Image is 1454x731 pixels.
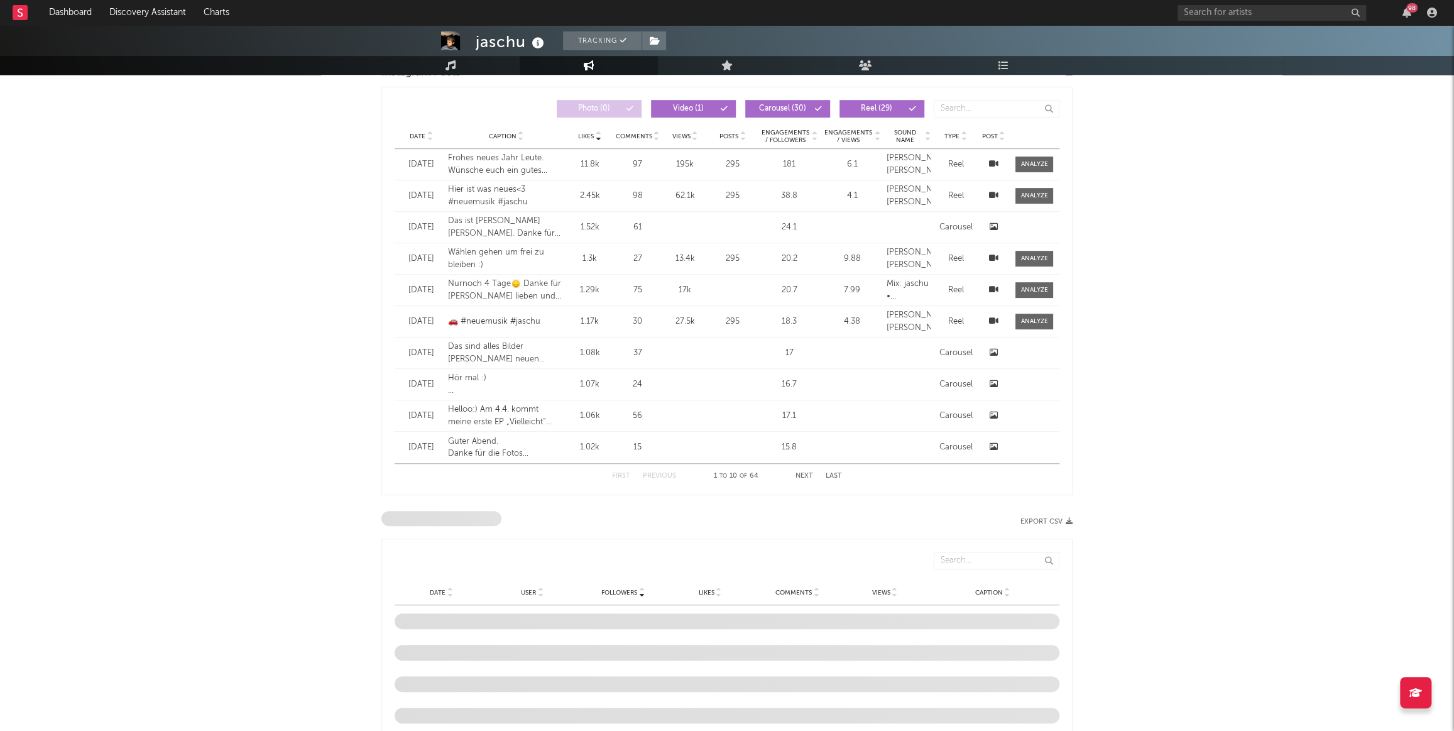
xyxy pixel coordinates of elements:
div: 15 [615,441,659,454]
span: Top Instagram Mentions [381,511,501,526]
span: to [719,473,727,479]
div: jaschu [476,31,547,52]
div: [PERSON_NAME] [PERSON_NAME] [887,184,931,208]
div: 15.8 [761,441,817,454]
div: [DATE] [401,347,442,360]
button: Reel(29) [839,100,924,118]
div: 1.07k [571,378,609,391]
div: [DATE] [401,158,442,171]
div: Frohes neues Jahr Leute. Wünsche euch ein gutes Jahr<3 Jetzt noch [PERSON_NAME] bis zum Release:)... [448,152,564,177]
div: Guter Abend. Danke für die Fotos @melanch0l1e [448,436,564,460]
span: Carousel ( 30 ) [753,105,811,113]
span: Views [672,133,691,140]
button: Photo(0) [557,100,642,118]
div: [DATE] [401,284,442,297]
div: 24.1 [761,221,817,234]
button: Carousel(30) [745,100,830,118]
div: 1.52k [571,221,609,234]
div: 16.7 [761,378,817,391]
div: Reel [937,253,975,265]
span: Sound Name [887,129,923,144]
div: 61 [615,221,659,234]
div: 1 10 64 [701,469,770,484]
input: Search... [934,100,1059,118]
button: Next [795,473,813,480]
span: Post [981,133,997,140]
div: 75 [615,284,659,297]
div: 30 [615,316,659,328]
div: 56 [615,410,659,422]
div: 27 [615,253,659,265]
div: [DATE] [401,410,442,422]
div: Helloo:) Am 4.4. kommt meine erste EP „Vielleicht“ raus. Ich habe jetzt ungefähr ein Jahr [PERSON... [448,404,564,428]
div: Mix: jaschu • [PERSON_NAME] [PERSON_NAME] | jaschu • [PERSON_NAME] [PERSON_NAME] [887,278,931,302]
button: Previous [643,473,676,480]
div: 98 [615,190,659,202]
div: 7.99 [824,284,880,297]
div: [DATE] [401,316,442,328]
div: 17 [761,347,817,360]
div: 20.7 [761,284,817,297]
button: 98 [1402,8,1411,18]
div: 27.5k [665,316,704,328]
span: Comments [775,589,812,596]
button: Video(1) [651,100,736,118]
div: 1.17k [571,316,609,328]
div: 295 [711,190,755,202]
span: Photo ( 0 ) [565,105,623,113]
span: Likes [578,133,594,140]
div: 295 [711,253,755,265]
div: 13.4k [665,253,704,265]
div: Carousel [937,378,975,391]
button: First [612,473,630,480]
button: Tracking [563,31,642,50]
div: Carousel [937,347,975,360]
button: Last [826,473,842,480]
span: Date [430,589,445,596]
span: Date [410,133,425,140]
button: Export CSV [1020,518,1073,525]
span: Video ( 1 ) [659,105,717,113]
div: Reel [937,284,975,297]
div: 62.1k [665,190,704,202]
div: 38.8 [761,190,817,202]
div: [PERSON_NAME] [PERSON_NAME] [887,309,931,334]
span: Reel ( 29 ) [848,105,905,113]
span: Caption [488,133,516,140]
div: Das sind alles Bilder [PERSON_NAME] neuen Digitalkamera die ich für 27 Euro auf dem Flohmarkt erg... [448,341,564,365]
span: Caption [975,589,1002,596]
div: Nurnoch 4 Tage🙂‍↕️ Danke für [PERSON_NAME] lieben und herzerwärmenden Kommentare und Nachrichten<... [448,278,564,302]
div: 1.29k [571,284,609,297]
div: 195k [665,158,704,171]
input: Search... [934,552,1059,569]
span: Posts [719,133,738,140]
div: 1.06k [571,410,609,422]
div: Carousel [937,441,975,454]
div: 1.3k [571,253,609,265]
span: Engagements / Followers [761,129,810,144]
div: [DATE] [401,441,442,454]
div: 17k [665,284,704,297]
div: 98 [1406,3,1418,13]
span: Views [872,589,890,596]
div: 4.1 [824,190,880,202]
div: 17.1 [761,410,817,422]
div: Carousel [937,221,975,234]
div: [DATE] [401,190,442,202]
div: 1.08k [571,347,609,360]
div: 6.1 [824,158,880,171]
div: 20.2 [761,253,817,265]
div: 1.02k [571,441,609,454]
div: 4.38 [824,316,880,328]
div: [PERSON_NAME] [PERSON_NAME] [887,246,931,271]
span: Likes [699,589,714,596]
div: Reel [937,316,975,328]
div: 18.3 [761,316,817,328]
div: 11.8k [571,158,609,171]
span: Followers [601,589,637,596]
div: Carousel [937,410,975,422]
div: 295 [711,158,755,171]
div: Wählen gehen um frei zu bleiben :) [448,246,564,271]
div: [DATE] [401,221,442,234]
div: 2.45k [571,190,609,202]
